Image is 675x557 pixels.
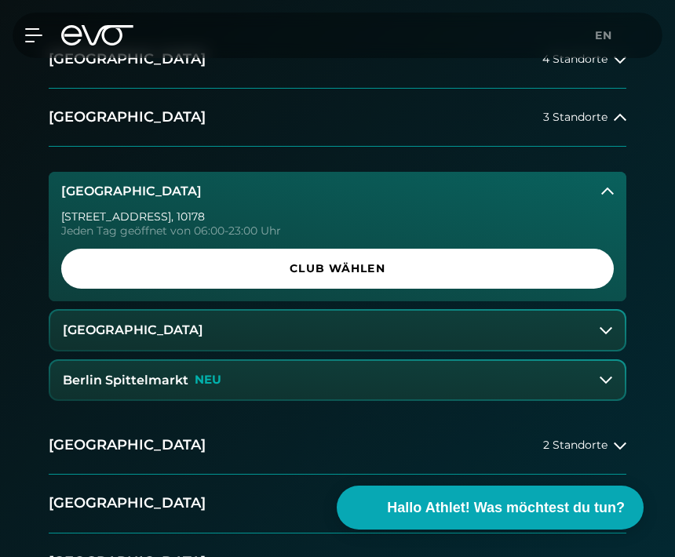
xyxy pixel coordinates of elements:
[337,486,644,530] button: Hallo Athlet! Was möchtest du tun?
[50,361,625,400] button: Berlin SpittelmarktNEU
[80,260,595,277] span: Club wählen
[195,373,221,387] p: NEU
[49,435,206,455] h2: [GEOGRAPHIC_DATA]
[63,323,203,337] h3: [GEOGRAPHIC_DATA]
[49,89,626,147] button: [GEOGRAPHIC_DATA]3 Standorte
[61,211,614,222] div: [STREET_ADDRESS] , 10178
[49,107,206,127] h2: [GEOGRAPHIC_DATA]
[63,373,188,388] h3: Berlin Spittelmarkt
[49,493,206,513] h2: [GEOGRAPHIC_DATA]
[49,475,626,533] button: [GEOGRAPHIC_DATA]1 Standort
[61,184,202,198] h3: [GEOGRAPHIC_DATA]
[61,225,614,236] div: Jeden Tag geöffnet von 06:00-23:00 Uhr
[49,172,626,211] button: [GEOGRAPHIC_DATA]
[50,311,625,350] button: [GEOGRAPHIC_DATA]
[595,28,612,42] span: en
[49,417,626,475] button: [GEOGRAPHIC_DATA]2 Standorte
[61,249,614,289] a: Club wählen
[543,439,607,451] span: 2 Standorte
[543,111,607,123] span: 3 Standorte
[387,497,625,519] span: Hallo Athlet! Was möchtest du tun?
[595,27,622,45] a: en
